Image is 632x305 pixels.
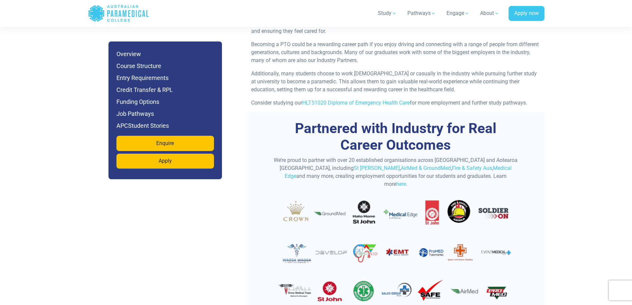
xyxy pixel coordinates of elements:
p: Additionally, many students choose to work [DEMOGRAPHIC_DATA] or casually in the industry while p... [251,70,540,94]
a: Study [374,4,401,23]
p: Becoming a PTO could be a rewarding career path if you enjoy driving and connecting with a range ... [251,40,540,64]
a: Engage [443,4,473,23]
h3: Partnered with Industry for Real Career Outcomes [273,120,519,154]
a: Fire & Safety Aus [452,165,492,171]
a: AirMed & GroundMed [401,165,451,171]
a: About [476,4,503,23]
a: St [PERSON_NAME] [354,165,400,171]
a: Australian Paramedical College [88,3,149,24]
p: The interactions a patient has with a PTO can make a huge difference in their medical care experi... [251,19,540,35]
a: HLT51020 Diploma of Emergency Health Care [302,100,410,106]
a: Pathways [403,4,440,23]
p: Consider studying our for more employment and further study pathways. [251,99,540,107]
p: We’re proud to partner with over 20 established organisations across [GEOGRAPHIC_DATA] and Aotear... [273,156,519,188]
a: Apply now [509,6,544,21]
a: here. [396,181,407,187]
